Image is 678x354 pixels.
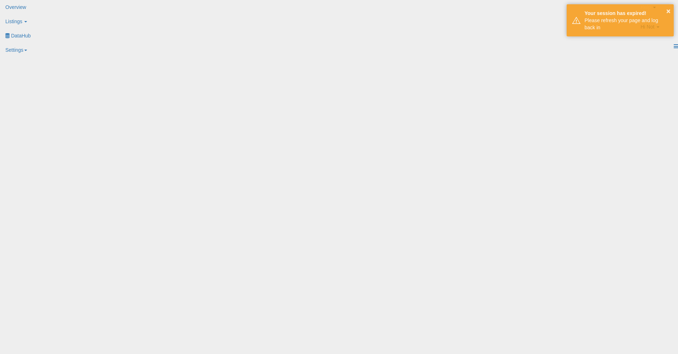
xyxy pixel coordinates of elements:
span: Listings [5,19,22,24]
span: Overview [5,4,26,10]
span: DataHub [11,33,31,39]
div: Please refresh your page and log back in [585,17,668,31]
div: Your session has expired! [585,10,668,17]
button: × [666,7,671,15]
span: Help [641,4,651,11]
